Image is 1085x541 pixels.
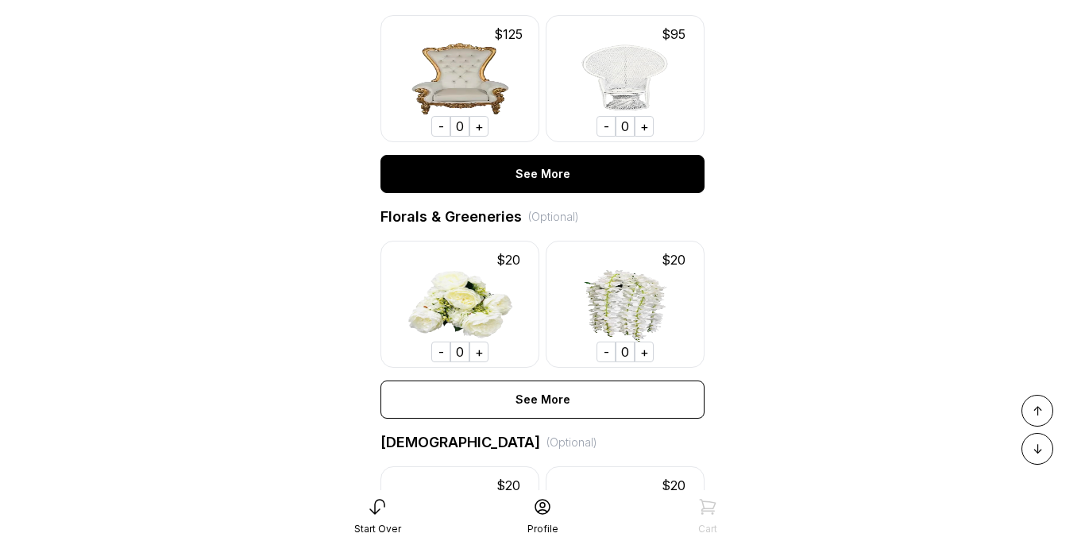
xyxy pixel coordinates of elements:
img: - [546,241,705,368]
div: 0 [616,116,635,137]
img: - [380,241,539,368]
div: $ 20 [485,476,533,495]
div: Cart [698,523,717,535]
div: (Optional) [546,435,597,450]
img: - [380,15,539,142]
div: See More [380,381,705,419]
div: + [469,342,488,362]
div: Florals & Greeneries [380,206,705,228]
div: - [597,342,616,362]
div: + [635,116,654,137]
div: 0 [450,116,469,137]
div: See More [380,155,705,193]
div: - [431,342,450,362]
div: - [431,116,450,137]
div: $ 20 [650,250,698,269]
div: [DEMOGRAPHIC_DATA] [380,431,705,454]
div: + [635,342,654,362]
span: ↓ [1033,439,1043,458]
div: (Optional) [528,209,579,225]
div: - [597,116,616,137]
div: 0 [616,342,635,362]
img: - [546,15,705,142]
div: $ 20 [485,250,533,269]
div: $ 95 [650,25,698,44]
div: $ 20 [650,476,698,495]
div: Profile [527,523,558,535]
div: $ 125 [485,25,533,44]
div: Start Over [354,523,401,535]
span: ↑ [1033,401,1043,420]
div: + [469,116,488,137]
div: 0 [450,342,469,362]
